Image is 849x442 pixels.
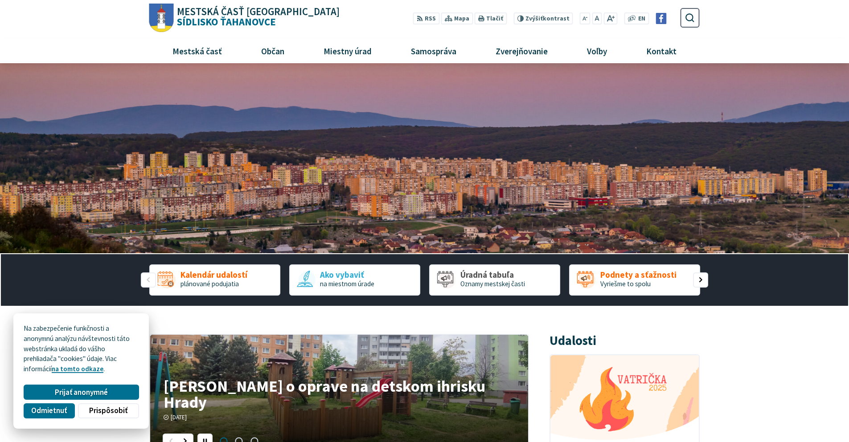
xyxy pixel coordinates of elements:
[571,39,623,63] a: Voľby
[180,280,239,288] span: plánované podujatia
[656,13,667,24] img: Prejsť na Facebook stránku
[289,264,420,296] a: Ako vybaviť na miestnom úrade
[429,264,560,296] div: 3 / 5
[78,403,139,418] button: Prispôsobiť
[475,12,507,24] button: Tlačiť
[149,264,280,296] a: Kalendár udalostí plánované podujatia
[600,280,651,288] span: Vyriešme to spolu
[600,270,677,280] span: Podnety a sťažnosti
[630,39,693,63] a: Kontakt
[89,406,127,415] span: Prispôsobiť
[169,39,225,63] span: Mestská časť
[174,7,340,27] h1: Sídlisko Ťahanovce
[636,14,648,24] a: EN
[454,14,469,24] span: Mapa
[31,406,67,415] span: Odmietnuť
[177,7,340,17] span: Mestská časť [GEOGRAPHIC_DATA]
[513,12,573,24] button: Zvýšiťkontrast
[245,39,300,63] a: Občan
[141,272,156,288] div: Predošlý slajd
[525,15,543,22] span: Zvýšiť
[258,39,287,63] span: Občan
[395,39,473,63] a: Samospráva
[149,4,340,32] a: Logo Sídlisko Ťahanovce, prejsť na domovskú stránku.
[164,378,514,410] h4: [PERSON_NAME] o oprave na detskom ihrisku Hrady
[425,14,436,24] span: RSS
[52,365,103,373] a: na tomto odkaze
[643,39,680,63] span: Kontakt
[569,264,700,296] div: 4 / 5
[407,39,459,63] span: Samospráva
[460,280,525,288] span: Oznamy mestskej časti
[460,270,525,280] span: Úradná tabuľa
[592,12,602,24] button: Nastaviť pôvodnú veľkosť písma
[441,12,473,24] a: Mapa
[693,272,708,288] div: Nasledujúci slajd
[492,39,551,63] span: Zverejňovanie
[638,14,645,24] span: EN
[24,385,139,400] button: Prijať anonymné
[149,264,280,296] div: 1 / 5
[156,39,238,63] a: Mestská časť
[24,324,139,374] p: Na zabezpečenie funkčnosti a anonymnú analýzu návštevnosti táto webstránka ukladá do vášho prehli...
[320,39,375,63] span: Miestny úrad
[307,39,388,63] a: Miestny úrad
[480,39,564,63] a: Zverejňovanie
[180,270,247,280] span: Kalendár udalostí
[603,12,617,24] button: Zväčšiť veľkosť písma
[569,264,700,296] a: Podnety a sťažnosti Vyriešme to spolu
[149,4,174,32] img: Prejsť na domovskú stránku
[171,414,187,421] span: [DATE]
[580,12,591,24] button: Zmenšiť veľkosť písma
[550,334,596,348] h3: Udalosti
[320,280,374,288] span: na miestnom úrade
[320,270,374,280] span: Ako vybaviť
[486,15,503,22] span: Tlačiť
[429,264,560,296] a: Úradná tabuľa Oznamy mestskej časti
[289,264,420,296] div: 2 / 5
[24,403,74,418] button: Odmietnuť
[55,388,108,397] span: Prijať anonymné
[413,12,439,24] a: RSS
[584,39,611,63] span: Voľby
[525,15,570,22] span: kontrast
